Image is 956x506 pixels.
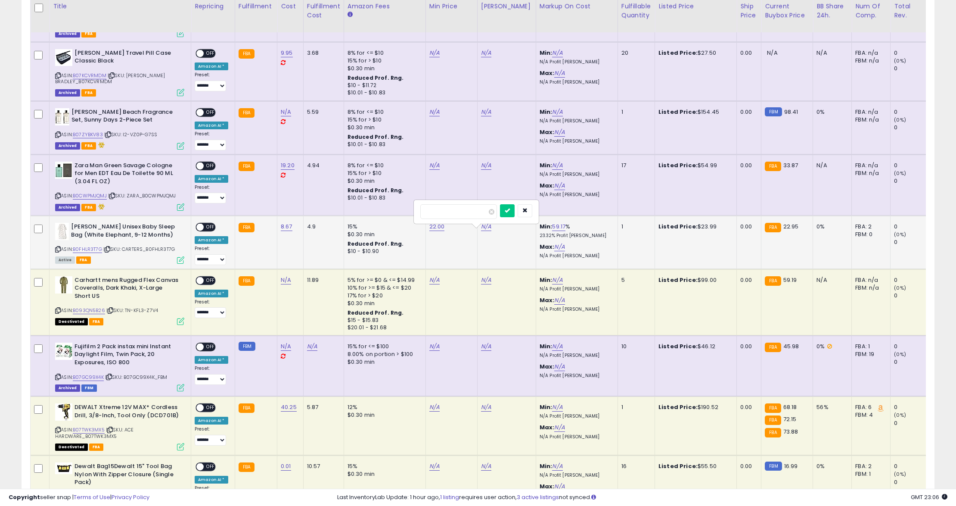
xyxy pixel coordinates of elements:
[429,161,440,170] a: N/A
[55,403,184,450] div: ASIN:
[894,124,929,131] div: 0
[429,222,445,231] a: 22.00
[348,343,419,350] div: 15% for <= $100
[81,142,96,150] span: FBA
[740,162,754,169] div: 0.00
[552,161,562,170] a: N/A
[783,161,798,169] span: 33.87
[855,350,884,358] div: FBM: 19
[765,462,782,471] small: FBM
[894,412,906,419] small: (0%)
[348,169,419,177] div: 15% for > $10
[73,426,105,434] a: B07TWK3MX5
[855,162,884,169] div: FBA: n/a
[540,69,555,77] b: Max:
[81,89,96,97] span: FBA
[348,223,419,231] div: 15%
[740,403,754,411] div: 0.00
[658,223,730,231] div: $23.99
[658,342,698,350] b: Listed Price:
[658,161,698,169] b: Listed Price:
[89,444,104,451] span: FBA
[481,222,491,231] a: N/A
[855,2,887,20] div: Num of Comp.
[55,462,72,474] img: 31HPT1JhkfL._SL40_.jpg
[540,223,611,239] div: %
[96,142,105,148] i: hazardous material
[816,108,845,116] div: 0%
[74,343,179,369] b: Fujifilm 2 Pack instax mini Instant Daylight Film, Twin Pack, 20 Exposures, ISO 800
[96,203,105,209] i: hazardous material
[894,276,929,284] div: 0
[55,72,165,85] span: | SKU: [PERSON_NAME] BRADLEY_B07KCVRMDM
[55,223,184,263] div: ASIN:
[307,2,340,20] div: Fulfillment Cost
[73,192,107,200] a: B0CWPMJQMJ
[554,181,565,190] a: N/A
[55,162,184,210] div: ASIN:
[348,2,422,11] div: Amazon Fees
[765,428,781,437] small: FBA
[481,342,491,351] a: N/A
[74,162,179,188] b: Zara Man Green Savage Cologne for Men EDT Eau De Toilette 90 ML (3.04 FL OZ)
[540,413,611,419] p: N/A Profit [PERSON_NAME]
[307,276,337,284] div: 11.89
[658,2,733,11] div: Listed Price
[540,233,611,239] p: 23.32% Profit [PERSON_NAME]
[195,290,228,297] div: Amazon AI *
[621,49,648,57] div: 20
[658,276,730,284] div: $99.00
[204,224,217,231] span: OFF
[307,108,337,116] div: 5.59
[429,49,440,57] a: N/A
[765,403,781,413] small: FBA
[348,309,404,316] b: Reduced Prof. Rng.
[855,411,884,419] div: FBM: 4
[195,246,228,265] div: Preset:
[481,462,491,471] a: N/A
[195,2,231,11] div: Repricing
[440,493,459,501] a: 1 listing
[540,423,555,431] b: Max:
[894,49,929,57] div: 0
[55,444,88,451] span: All listings that are unavailable for purchase on Amazon for any reason other than out-of-stock
[658,222,698,231] b: Listed Price:
[281,276,291,284] a: N/A
[855,231,884,238] div: FBM: 0
[540,79,611,85] p: N/A Profit [PERSON_NAME]
[239,403,255,413] small: FBA
[195,356,228,364] div: Amazon AI *
[55,426,134,439] span: | SKU: ACE HARDWARE_B07TWK3MX5
[348,141,419,148] div: $10.01 - $10.83
[348,116,419,124] div: 15% for > $10
[76,256,91,264] span: FBA
[71,223,176,241] b: [PERSON_NAME] Unisex Baby Sleep Bag (White Elephant, 9-12 Months)
[894,284,906,291] small: (0%)
[239,342,255,351] small: FBM
[894,116,906,123] small: (0%)
[621,276,648,284] div: 5
[540,192,611,198] p: N/A Profit [PERSON_NAME]
[765,343,781,352] small: FBA
[73,72,106,79] a: B07KCVRMDM
[429,276,440,284] a: N/A
[554,362,565,371] a: N/A
[348,317,419,324] div: $15 - $15.83
[281,161,295,170] a: 19.20
[55,223,69,240] img: 31y9sluG2bL._SL40_.jpg
[540,373,611,379] p: N/A Profit [PERSON_NAME]
[73,246,102,253] a: B0FHLR3T7G
[195,365,228,385] div: Preset:
[195,122,228,129] div: Amazon AI *
[816,2,848,20] div: BB Share 24h.
[481,49,491,57] a: N/A
[765,415,781,425] small: FBA
[89,318,104,325] span: FBA
[540,403,552,411] b: Min:
[894,2,925,20] div: Total Rev.
[53,2,187,11] div: Title
[554,423,565,432] a: N/A
[103,246,175,253] span: | SKU: CARTERS_B0FHLR3T7G
[55,89,80,97] span: Listings that have been deleted from Seller Central
[204,109,217,116] span: OFF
